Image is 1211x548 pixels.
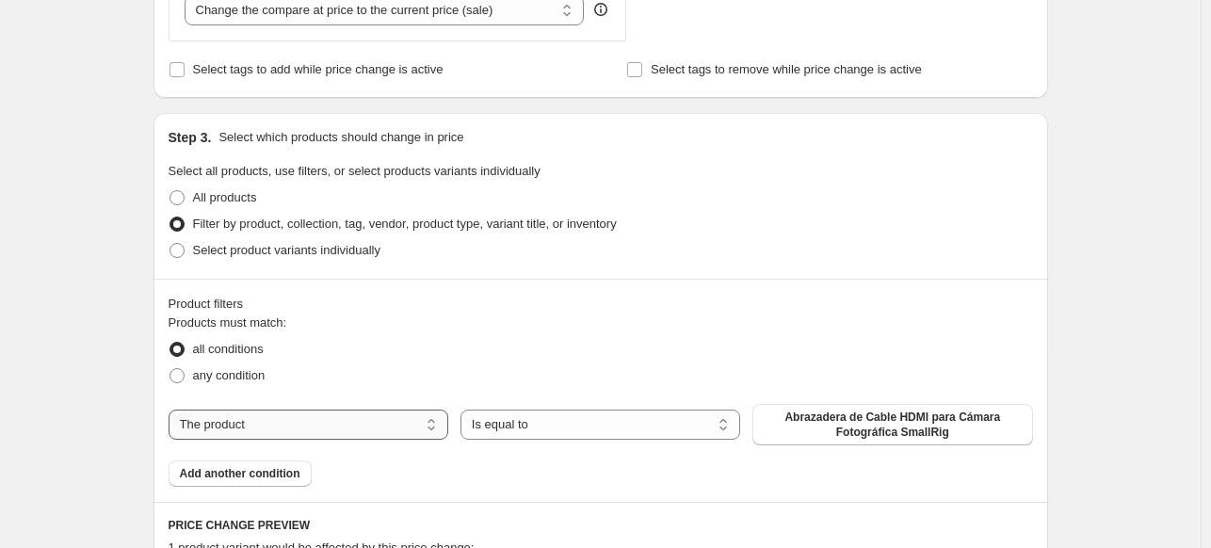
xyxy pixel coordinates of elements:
[193,62,444,76] span: Select tags to add while price change is active
[169,460,312,487] button: Add another condition
[193,243,380,257] span: Select product variants individually
[218,128,463,147] p: Select which products should change in price
[180,466,300,481] span: Add another condition
[169,164,541,178] span: Select all products, use filters, or select products variants individually
[169,315,287,330] span: Products must match:
[193,190,257,204] span: All products
[169,518,1033,533] h6: PRICE CHANGE PREVIEW
[764,410,1021,440] span: Abrazadera de Cable HDMI para Cámara Fotográfica SmallRig
[193,368,266,382] span: any condition
[752,404,1032,445] button: Abrazadera de Cable HDMI para Cámara Fotográfica SmallRig
[193,342,264,356] span: all conditions
[193,217,617,231] span: Filter by product, collection, tag, vendor, product type, variant title, or inventory
[651,62,922,76] span: Select tags to remove while price change is active
[169,128,212,147] h2: Step 3.
[169,295,1033,314] div: Product filters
